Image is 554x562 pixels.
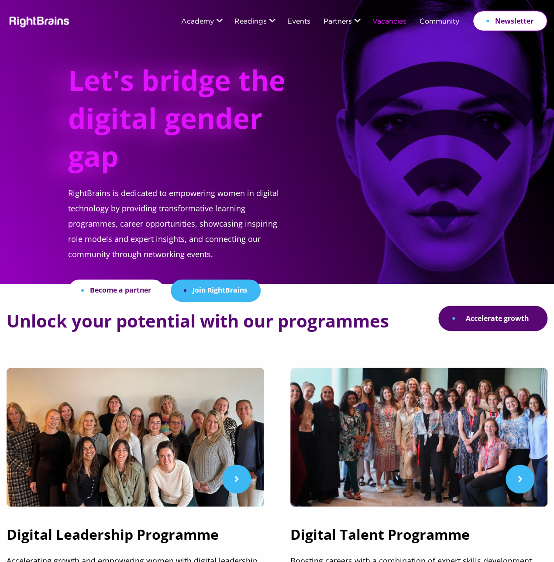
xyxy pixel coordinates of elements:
a: Academy [181,18,214,26]
h2: Unlock your potential with our programmes [7,311,389,331]
a: Partners [323,18,352,26]
a: Digital Talent Programme [290,525,548,553]
a: Join RightBrains [171,279,261,302]
a: Newsletter [472,10,547,31]
p: RightBrains is dedicated to empowering women in digital technology by providing transformative le... [68,186,286,279]
a: Vacancies [372,18,406,26]
a: Readings [234,18,267,26]
a: Community [420,18,459,26]
h1: Let's bridge the digital gender gap [68,61,286,186]
a: Become a partner [68,279,164,302]
img: Rightbrains [7,15,70,28]
a: Accelerate growth [438,306,547,331]
a: Events [287,18,310,26]
a: Digital Leadership Programme [7,525,264,553]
